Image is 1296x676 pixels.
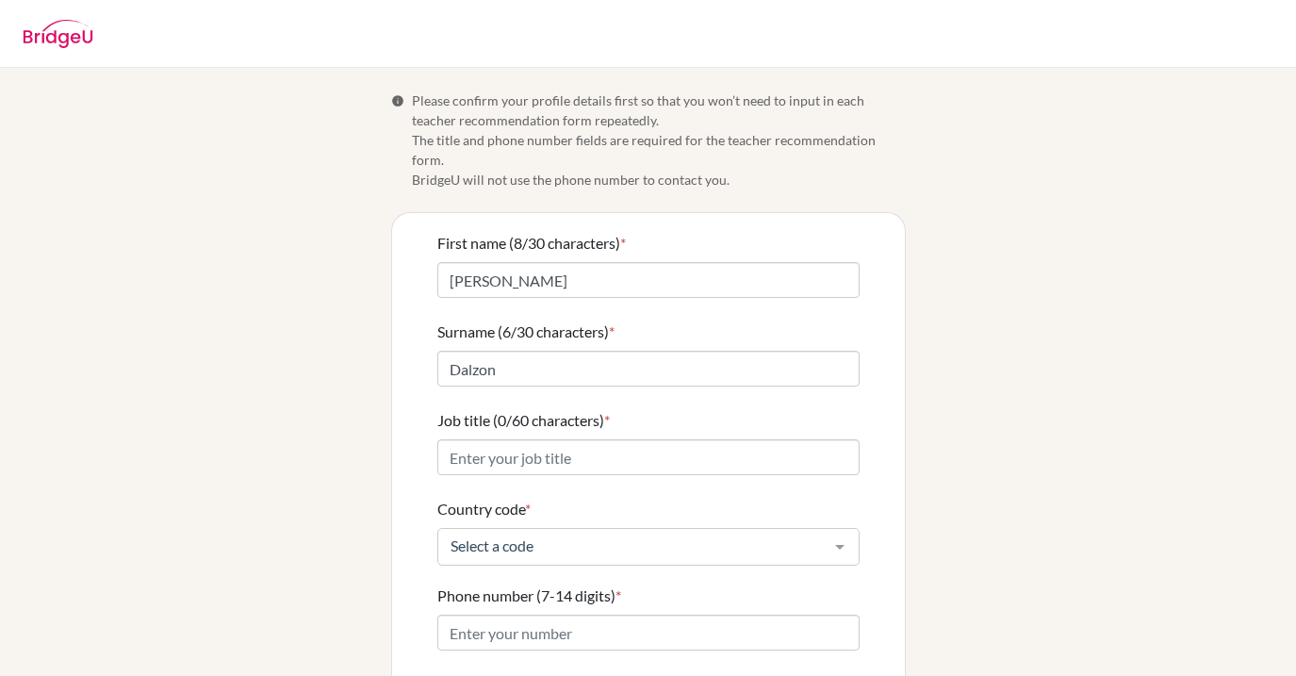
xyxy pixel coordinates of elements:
[437,321,615,343] label: Surname (6/30 characters)
[446,536,821,555] span: Select a code
[23,20,93,48] img: BridgeU logo
[437,351,860,387] input: Enter your surname
[437,262,860,298] input: Enter your first name
[412,91,906,190] span: Please confirm your profile details first so that you won’t need to input in each teacher recomme...
[437,439,860,475] input: Enter your job title
[437,409,610,432] label: Job title (0/60 characters)
[437,615,860,651] input: Enter your number
[391,94,404,107] span: Info
[437,232,626,255] label: First name (8/30 characters)
[437,498,531,520] label: Country code
[437,585,621,607] label: Phone number (7-14 digits)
